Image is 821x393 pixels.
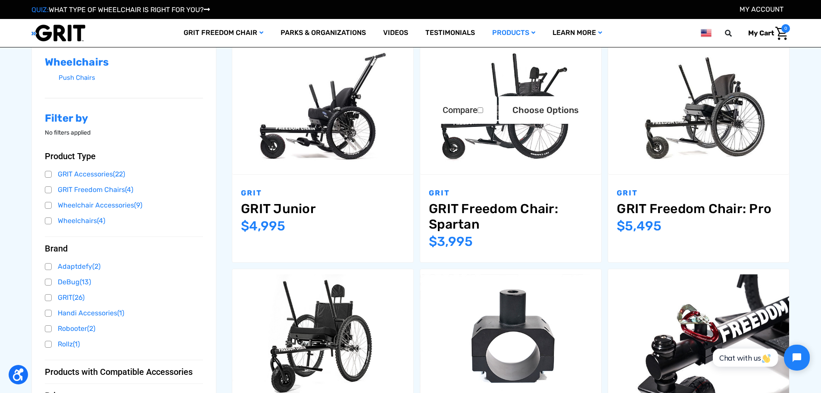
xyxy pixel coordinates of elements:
[72,293,84,302] span: (26)
[748,29,774,37] span: My Cart
[45,276,203,289] a: DeBug(13)
[45,260,203,273] a: Adaptdefy(2)
[59,72,203,84] a: Push Chairs
[134,201,142,209] span: (9)
[45,112,203,125] h2: Filter by
[45,243,203,254] button: Brand
[703,337,817,378] iframe: Tidio Chat
[45,243,68,254] span: Brand
[608,43,789,175] a: GRIT Freedom Chair: Pro,$5,495.00
[617,188,780,199] p: GRIT
[175,19,272,47] a: GRIT Freedom Chair
[544,19,611,47] a: Learn More
[429,201,593,232] a: GRIT Freedom Chair: Spartan,$3,995.00
[232,43,413,175] a: GRIT Junior,$4,995.00
[742,24,790,42] a: Cart with 0 items
[608,48,789,169] img: GRIT Freedom Chair Pro: the Pro model shown including contoured Invacare Matrx seatback, Spinergy...
[45,128,203,137] p: No filters applied
[420,43,601,175] a: GRIT Freedom Chair: Spartan,$3,995.00
[429,188,593,199] p: GRIT
[420,48,601,169] img: GRIT Freedom Chair: Spartan
[45,151,96,161] span: Product Type
[701,28,711,38] img: us.png
[478,107,483,113] input: Compare
[45,151,203,161] button: Product Type
[45,214,203,227] a: Wheelchairs(4)
[617,218,662,234] span: $5,495
[775,27,788,40] img: Cart
[97,217,105,225] span: (4)
[125,185,133,194] span: (4)
[45,291,203,304] a: GRIT(26)
[31,6,210,14] a: QUIZ:WHAT TYPE OF WHEELCHAIR IS RIGHT FOR YOU?
[417,19,484,47] a: Testimonials
[740,5,784,13] a: Account
[617,201,780,217] a: GRIT Freedom Chair: Pro,$5,495.00
[729,24,742,42] input: Search
[45,56,203,69] h2: Wheelchairs
[113,170,125,178] span: (22)
[232,48,413,169] img: GRIT Junior: GRIT Freedom Chair all terrain wheelchair engineered specifically for kids
[429,96,497,124] label: Compare
[45,367,193,377] span: Products with Compatible Accessories
[484,19,544,47] a: Products
[375,19,417,47] a: Videos
[92,262,100,270] span: (2)
[45,199,203,212] a: Wheelchair Accessories(9)
[45,307,203,320] a: Handi Accessories(1)
[80,278,91,286] span: (13)
[45,183,203,196] a: GRIT Freedom Chairs(4)
[781,24,790,33] span: 0
[241,188,405,199] p: GRIT
[45,322,203,335] a: Robooter(2)
[31,6,49,14] span: QUIZ:
[45,338,203,351] a: Rollz(1)
[241,201,405,217] a: GRIT Junior,$4,995.00
[31,24,85,42] img: GRIT All-Terrain Wheelchair and Mobility Equipment
[45,168,203,181] a: GRIT Accessories(22)
[499,96,593,124] a: Choose Options
[429,234,473,249] span: $3,995
[45,367,203,377] button: Products with Compatible Accessories
[272,19,375,47] a: Parks & Organizations
[241,218,285,234] span: $4,995
[73,340,80,348] span: (1)
[87,324,95,333] span: (2)
[117,309,124,317] span: (1)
